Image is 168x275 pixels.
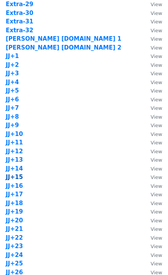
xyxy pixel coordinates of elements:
[143,70,162,77] a: View
[143,113,162,120] a: View
[6,191,23,198] a: JJ+17
[6,182,23,189] a: JJ+16
[6,79,19,86] strong: JJ+4
[6,148,23,155] a: JJ+12
[143,27,162,34] a: View
[143,10,162,17] a: View
[6,139,23,146] strong: JJ+11
[6,156,23,163] a: JJ+13
[151,235,162,241] small: View
[151,183,162,189] small: View
[6,200,23,207] a: JJ+18
[151,166,162,172] small: View
[143,61,162,68] a: View
[151,88,162,94] small: View
[151,114,162,120] small: View
[151,10,162,16] small: View
[6,217,23,224] a: JJ+20
[143,122,162,129] a: View
[6,87,19,94] a: JJ+5
[143,87,162,94] a: View
[143,182,162,189] a: View
[6,1,33,8] a: Extra-29
[151,123,162,128] small: View
[151,131,162,137] small: View
[6,252,23,258] a: JJ+24
[6,18,33,25] a: Extra-31
[6,96,19,103] a: JJ+6
[6,10,33,17] a: Extra-30
[6,208,23,215] a: JJ+19
[6,260,23,267] a: JJ+25
[151,45,162,51] small: View
[151,192,162,197] small: View
[151,2,162,7] small: View
[130,238,168,275] iframe: Chat Widget
[151,149,162,154] small: View
[6,225,23,232] a: JJ+21
[143,191,162,198] a: View
[6,53,19,60] a: JJ+1
[151,62,162,68] small: View
[6,243,23,250] a: JJ+23
[6,234,23,241] a: JJ+22
[143,1,162,8] a: View
[6,61,19,68] a: JJ+2
[6,174,23,181] a: JJ+15
[143,208,162,215] a: View
[6,104,19,111] a: JJ+7
[143,139,162,146] a: View
[151,200,162,206] small: View
[151,140,162,146] small: View
[143,148,162,155] a: View
[6,122,19,129] a: JJ+9
[151,105,162,111] small: View
[143,96,162,103] a: View
[6,165,23,172] a: JJ+14
[6,113,19,120] a: JJ+8
[143,200,162,207] a: View
[143,35,162,42] a: View
[143,217,162,224] a: View
[6,35,121,42] a: [PERSON_NAME] [DOMAIN_NAME] 1
[151,71,162,76] small: View
[151,36,162,42] small: View
[6,27,33,34] a: Extra-32
[151,53,162,59] small: View
[6,131,23,137] a: JJ+10
[143,104,162,111] a: View
[143,156,162,163] a: View
[143,225,162,232] a: View
[151,28,162,33] small: View
[6,44,121,51] a: [PERSON_NAME] [DOMAIN_NAME] 2
[151,97,162,103] small: View
[151,174,162,180] small: View
[151,80,162,85] small: View
[151,209,162,215] small: View
[151,19,162,25] small: View
[143,131,162,137] a: View
[143,18,162,25] a: View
